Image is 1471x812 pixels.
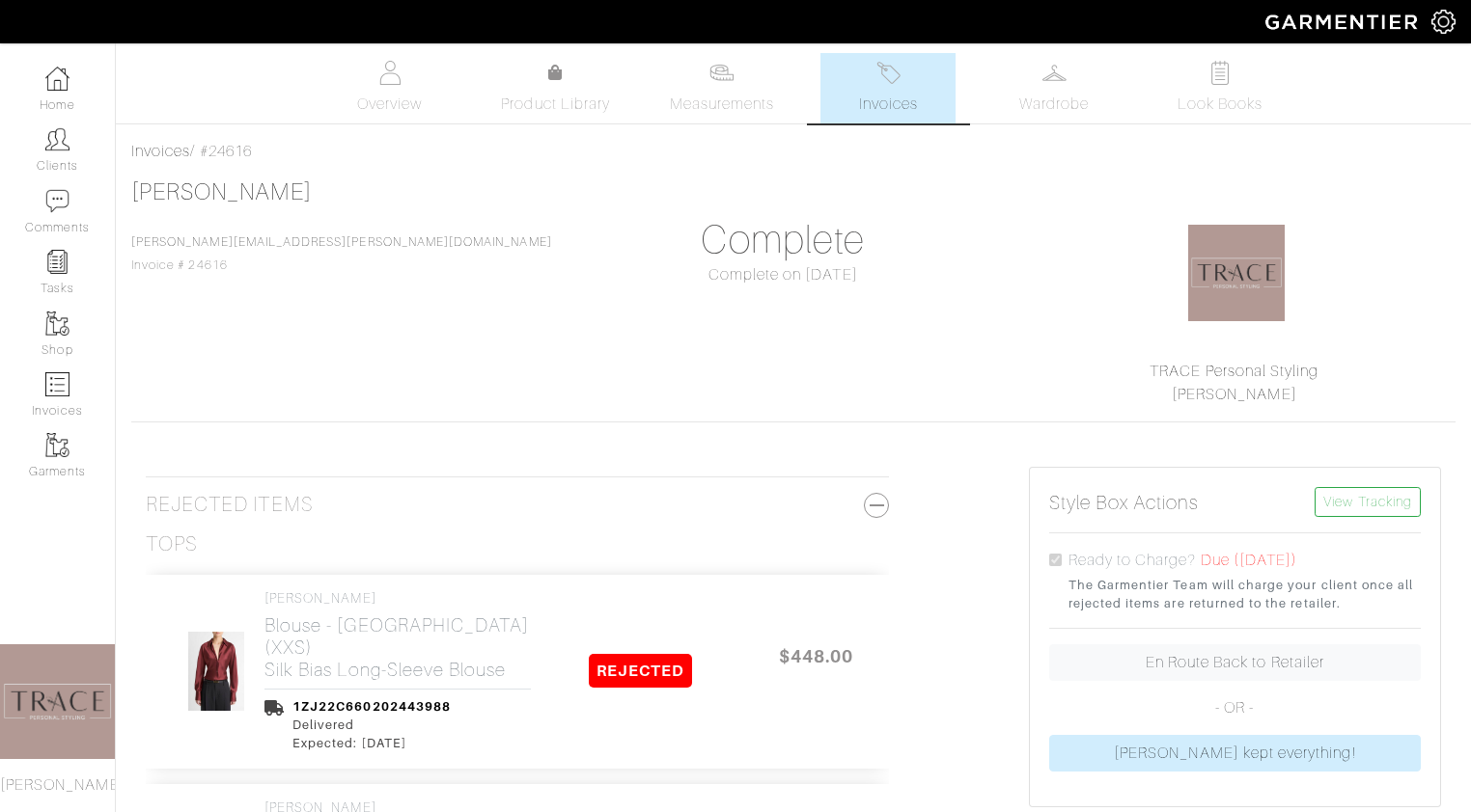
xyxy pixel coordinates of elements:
h3: Rejected Items [146,493,889,517]
img: wardrobe-487a4870c1b7c33e795ec22d11cfc2ed9d08956e64fb3008fe2437562e282088.svg [1042,61,1067,85]
h5: Style Box Actions [1049,491,1200,514]
span: Invoice # 24616 [131,235,552,272]
a: [PERSON_NAME] kept everything! [1049,735,1421,771]
img: comment-icon-a0a6a9ef722e966f86d9cbdc48e553b5cf19dbc54f86b18d962a5391bc8f6eb6.png [45,189,69,213]
h4: [PERSON_NAME] [264,590,531,607]
div: Delivered [292,716,451,734]
div: Complete on [DATE] [577,263,989,286]
img: clients-icon-6bae9207a08558b7cb47a8932f037763ab4055f8c8b6bfacd5dc20c3e0201464.png [45,127,69,151]
a: [PERSON_NAME] [1172,386,1297,403]
h2: Blouse - [GEOGRAPHIC_DATA] (XXS) Silk Bias Long-Sleeve Blouse [264,614,531,681]
span: Wardrobe [1019,93,1089,116]
img: measurements-466bbee1fd09ba9460f595b01e5d73f9e2bff037440d3c8f018324cb6cdf7a4a.svg [709,61,734,85]
img: basicinfo-40fd8af6dae0f16599ec9e87c0ef1c0a1fdea2edbe929e3d69a839185d80c458.svg [377,61,402,85]
a: Invoices [131,143,190,160]
a: 1ZJ22C660202443988 [292,699,451,714]
img: orders-27d20c2124de7fd6de4e0e44c1d41de31381a507db9b33961299e4e07d508b8c.svg [876,61,901,85]
img: garments-icon-b7da505a4dc4fd61783c78ac3ca0ef83fa9d6f193b1c9dc38574b1d14d53ca28.png [45,311,69,336]
span: REJECTED [589,654,692,688]
a: [PERSON_NAME] Blouse - [GEOGRAPHIC_DATA] (XXS)Silk Bias Long-Sleeve Blouse [264,590,531,681]
span: Measurements [670,93,775,116]
a: [PERSON_NAME] [131,179,312,204]
img: gear-icon-white-bd11855cb880d31180b6d7d6211b90ccbf57a29d726f0c71d8c61bd08dd39cc2.png [1431,10,1456,34]
span: Due ([DATE]) [1201,552,1298,569]
h1: Complete [577,217,989,263]
img: garmentier-logo-header-white-b43fb05a5012e4ada735d5af1a66efaba907eab6374d6393d1fbf88cb4ef424d.png [1256,5,1431,39]
span: $448.00 [758,636,874,677]
img: garments-icon-b7da505a4dc4fd61783c78ac3ca0ef83fa9d6f193b1c9dc38574b1d14d53ca28.png [45,433,69,457]
img: todo-9ac3debb85659649dc8f770b8b6100bb5dab4b48dedcbae339e5042a72dfd3cc.svg [1208,61,1233,85]
div: Expected: [DATE] [292,734,451,752]
img: reminder-icon-8004d30b9f0a5d33ae49ab947aed9ed385cf756f9e5892f1edd6e32f2345188e.png [45,250,69,274]
h3: Tops [146,532,198,556]
a: Wardrobe [986,53,1122,123]
span: Overview [357,93,422,116]
a: Measurements [654,53,791,123]
div: / #24616 [131,140,1456,163]
a: Product Library [488,62,624,116]
small: The Garmentier Team will charge your client once all rejected items are returned to the retailer. [1069,576,1421,612]
a: Look Books [1152,53,1288,123]
a: [PERSON_NAME][EMAIL_ADDRESS][PERSON_NAME][DOMAIN_NAME] [131,235,552,249]
img: 1583817110766.png.png [1188,225,1285,321]
a: Overview [322,53,458,123]
img: sHi9QRWxK51HTwYzpirfTJZa [187,631,246,712]
p: - OR - [1049,696,1421,719]
a: TRACE Personal Styling [1150,363,1318,380]
span: Invoices [859,93,918,116]
label: Ready to Charge? [1069,549,1197,572]
img: orders-icon-0abe47150d42831381b5fb84f609e132dff9fe21cb692f30cb5eec754e2cba89.png [45,372,69,396]
a: En Route Back to Retailer [1049,644,1421,681]
img: dashboard-icon-dbcd8f5a0b271acd01030246c82b418ddd0df26cd7fceb0bd07c9910d44c42f6.png [45,67,69,91]
a: Invoices [820,53,956,123]
span: Look Books [1178,93,1263,116]
span: Product Library [501,93,610,116]
a: View Tracking [1315,487,1421,517]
